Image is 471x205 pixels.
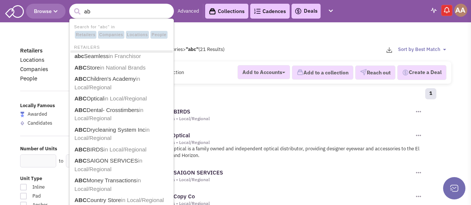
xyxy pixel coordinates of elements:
[209,8,216,15] img: icon-collection-lavender-black.svg
[74,177,141,192] span: in Local/Regional
[5,4,24,18] img: SmartAdmin
[74,107,87,113] b: ABC
[72,74,172,93] a: ABCChildren's Academyin Local/Regional
[72,105,172,124] a: ABCDental- Crosstimbersin Local/Regional
[161,116,414,122] div: 1 Units • Local/Regional
[178,8,199,15] a: Advanced
[74,76,140,90] span: in Local/Regional
[292,65,353,80] button: Add to a collection
[20,47,42,54] a: Retailers
[20,65,48,73] a: Companies
[72,63,172,73] a: ABCStorein National Brands
[20,112,25,117] img: locallyfamous-largeicon.png
[59,158,63,165] label: to
[454,4,467,17] img: Abe Arteaga
[72,93,172,104] a: ABCOpticalin Local/Regional
[161,140,414,145] div: 2 Units • Local/Regional
[70,22,173,39] li: Search for "abc" in
[70,43,173,51] li: RETAILERS
[74,126,87,133] b: ABC
[28,193,90,200] span: Pad
[74,177,87,183] b: ABC
[74,76,87,82] b: ABC
[74,146,87,153] b: ABC
[153,46,225,52] span: All Categories (21 Results)
[28,111,47,117] span: Awarded
[186,46,198,52] b: "abc"
[72,125,172,144] a: ABCDrycleaning System Incin Local/Regional
[161,132,190,139] a: abc Optical
[20,121,25,125] img: locallyfamous-upvote.png
[295,7,302,16] img: icon-deals.svg
[20,175,121,182] label: Unit Type
[69,4,174,19] input: Search
[74,157,142,172] span: in Local/Regional
[121,197,164,203] span: in Local/Regional
[254,9,261,14] img: Cadences_logo.png
[161,169,223,176] a: ABC SAIGON SERVICES
[72,51,172,62] a: abcSeamlessin Franchisor
[20,145,121,153] label: Number of Units
[238,65,290,79] button: Add to Accounts
[161,108,190,115] a: ABC BIRDS
[250,4,290,19] a: Cadences
[425,88,436,99] a: 1
[72,175,172,194] a: ABCMoney Transactionsin Local/Regional
[74,53,84,59] b: abc
[355,65,395,80] button: Reach out
[104,146,146,153] span: in Local/Regional
[20,56,44,63] a: Locations
[75,31,96,39] span: Retailers
[150,31,168,39] span: People
[109,53,141,59] span: in Franchisor
[28,184,90,191] span: Inline
[98,31,124,39] span: Companies
[20,102,121,109] label: Locally Famous
[26,4,66,19] button: Browse
[74,64,87,71] b: ABC
[360,69,367,76] img: VectorPaper_Plane.png
[205,4,248,19] a: Collections
[74,95,87,102] b: ABC
[72,156,172,174] a: ABCSAIGON SERVICESin Local/Regional
[386,47,392,53] img: download-2-24.png
[34,8,58,15] span: Browse
[183,46,186,52] span: >
[402,68,409,77] img: Deal-Dollar.png
[295,7,318,16] a: Deals
[72,144,172,155] a: ABCBIRDSin Local/Regional
[297,69,303,76] img: icon-collection-lavender.png
[161,193,195,200] a: ABC Copy Co
[100,64,146,71] span: in National Brands
[20,75,37,82] a: People
[126,31,149,39] span: Locations
[104,95,147,102] span: in Local/Regional
[74,157,87,164] b: ABC
[161,177,414,183] div: 1 Units • Local/Regional
[397,65,446,80] button: Create a Deal
[74,197,87,203] b: ABC
[28,120,52,126] span: Candidates
[161,145,423,159] p: Optical is a family owned and independent optical distributor, providing designer eyewear and acc...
